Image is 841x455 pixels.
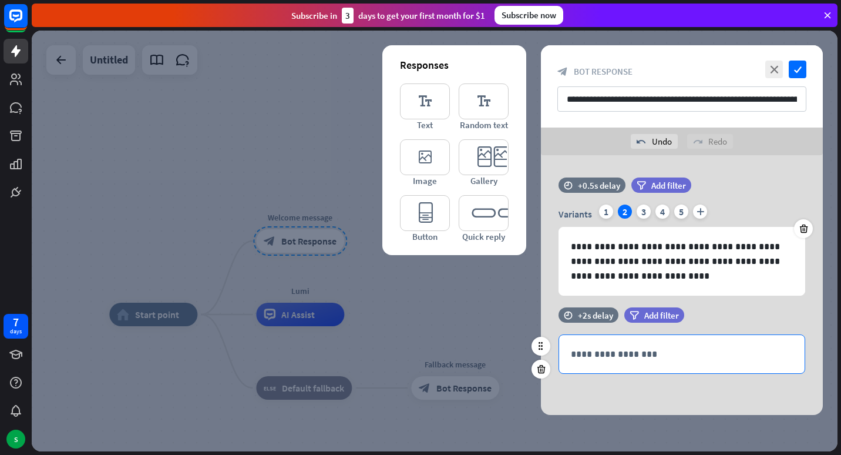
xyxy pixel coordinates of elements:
i: time [564,181,573,189]
div: days [10,327,22,336]
i: block_bot_response [557,66,568,77]
button: Open LiveChat chat widget [9,5,45,40]
i: redo [693,137,702,146]
div: 3 [637,205,651,219]
i: plus [693,205,707,219]
i: close [765,61,783,78]
div: Redo [687,134,733,149]
div: 5 [674,205,688,219]
div: S [6,430,25,449]
div: Subscribe now [494,6,563,25]
i: check [789,61,806,78]
div: 2 [618,205,632,219]
i: filter [637,181,646,190]
span: Add filter [651,180,686,191]
i: filter [630,311,639,320]
div: +0.5s delay [578,180,620,191]
div: Undo [631,134,678,149]
span: Add filter [644,310,679,321]
i: time [564,311,573,319]
a: 7 days [4,314,28,339]
div: 7 [13,317,19,327]
div: 1 [599,205,613,219]
i: undo [637,137,646,146]
div: Subscribe in days to get your first month for $1 [291,8,485,24]
span: Bot Response [574,66,633,77]
div: +2s delay [578,310,613,321]
span: Variants [559,208,592,220]
div: 4 [655,205,670,219]
div: 3 [342,8,354,24]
